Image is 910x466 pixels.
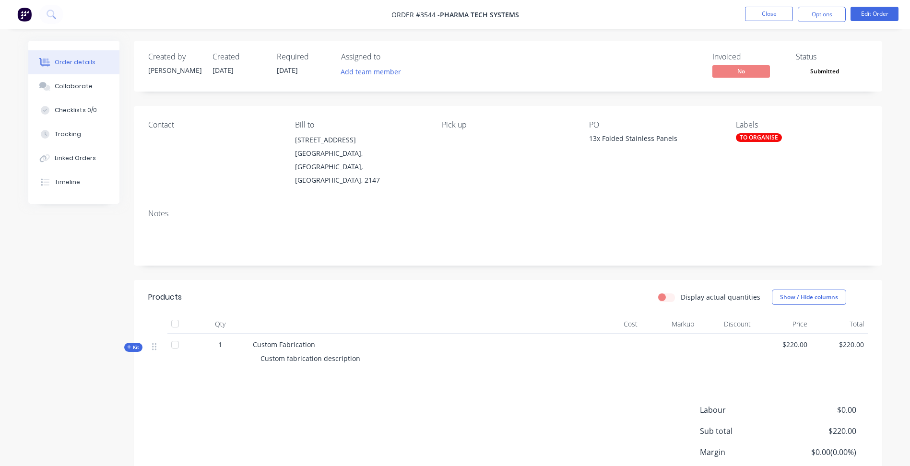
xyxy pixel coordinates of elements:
button: Add team member [335,65,406,78]
button: Timeline [28,170,119,194]
span: Margin [700,446,785,458]
div: Created [213,52,265,61]
span: [DATE] [277,66,298,75]
div: [PERSON_NAME] [148,65,201,75]
span: $0.00 ( 0.00 %) [785,446,856,458]
img: Factory [17,7,32,22]
span: Pharma Tech Systems [440,10,519,19]
div: Pick up [442,120,573,129]
button: Close [745,7,793,21]
div: Labels [736,120,867,129]
span: [DATE] [213,66,234,75]
div: Price [755,315,811,334]
button: Options [798,7,846,22]
div: Markup [641,315,698,334]
button: Show / Hide columns [772,290,846,305]
div: Required [277,52,330,61]
span: $0.00 [785,404,856,416]
span: 1 [218,339,222,349]
span: Custom Fabrication [253,340,315,349]
div: Invoiced [712,52,784,61]
div: Timeline [55,178,80,186]
div: Status [796,52,868,61]
button: Add team member [341,65,406,78]
button: Order details [28,50,119,74]
div: Tracking [55,130,81,139]
div: Discount [698,315,755,334]
button: Checklists 0/0 [28,98,119,122]
div: Cost [585,315,641,334]
div: Notes [148,209,868,218]
div: PO [589,120,721,129]
div: [STREET_ADDRESS][GEOGRAPHIC_DATA], [GEOGRAPHIC_DATA], [GEOGRAPHIC_DATA], 2147 [295,133,426,187]
div: Products [148,291,182,303]
div: [GEOGRAPHIC_DATA], [GEOGRAPHIC_DATA], [GEOGRAPHIC_DATA], 2147 [295,147,426,187]
span: $220.00 [815,339,864,349]
div: Linked Orders [55,154,96,163]
span: No [712,65,770,77]
div: [STREET_ADDRESS] [295,133,426,147]
button: Edit Order [851,7,898,21]
div: Qty [191,315,249,334]
span: $220.00 [758,339,807,349]
label: Display actual quantities [681,292,760,302]
div: Contact [148,120,280,129]
div: Collaborate [55,82,93,91]
span: $220.00 [785,425,856,437]
div: Assigned to [341,52,437,61]
div: Created by [148,52,201,61]
div: Bill to [295,120,426,129]
button: Submitted [796,65,853,80]
div: Kit [124,343,142,352]
div: TO ORGANISE [736,133,782,142]
span: Sub total [700,425,785,437]
span: Kit [127,344,140,351]
div: Total [811,315,868,334]
button: Collaborate [28,74,119,98]
div: Checklists 0/0 [55,106,97,115]
span: Custom fabrication description [260,354,360,363]
div: Order details [55,58,95,67]
div: 13x Folded Stainless Panels [589,133,709,147]
span: Submitted [796,65,853,77]
span: Labour [700,404,785,416]
button: Linked Orders [28,146,119,170]
button: Tracking [28,122,119,146]
span: Order #3544 - [391,10,440,19]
